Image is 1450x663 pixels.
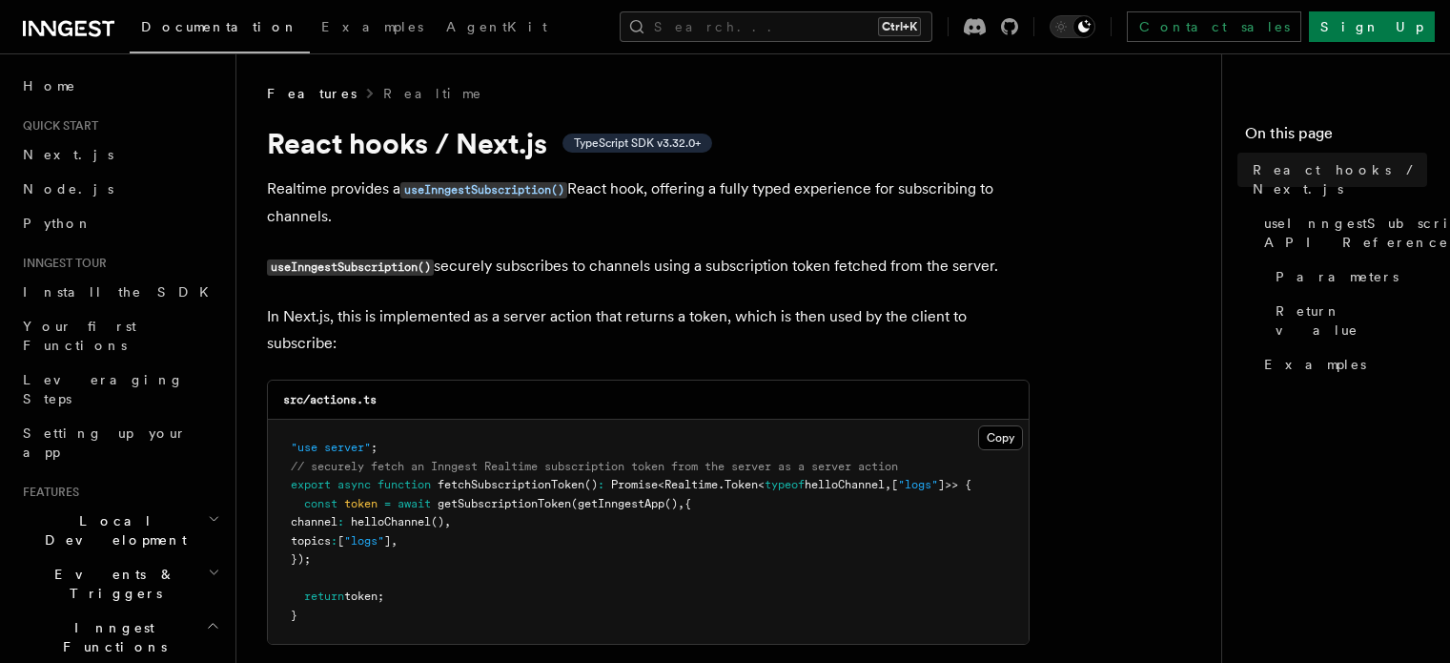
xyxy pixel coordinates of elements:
[400,182,567,198] code: useInngestSubscription()
[1256,347,1427,382] a: Examples
[23,425,187,460] span: Setting up your app
[267,176,1030,230] p: Realtime provides a React hook, offering a fully typed experience for subscribing to channels.
[15,137,224,172] a: Next.js
[664,497,678,510] span: ()
[23,216,92,231] span: Python
[1245,122,1427,153] h4: On this page
[378,478,431,491] span: function
[267,126,1030,160] h1: React hooks / Next.js
[435,6,559,52] a: AgentKit
[765,478,805,491] span: typeof
[15,118,98,134] span: Quick start
[291,609,297,622] span: }
[1245,153,1427,206] a: React hooks / Next.js
[283,393,377,406] code: src/actions.ts
[718,478,725,491] span: .
[15,363,224,416] a: Leveraging Steps
[400,179,567,197] a: useInngestSubscription()
[337,534,344,548] span: [
[337,515,344,528] span: :
[291,534,331,548] span: topics
[23,372,184,406] span: Leveraging Steps
[291,552,311,566] span: });
[805,478,885,491] span: helloChannel
[15,618,206,656] span: Inngest Functions
[438,478,584,491] span: fetchSubscriptionToken
[578,497,664,510] span: getInngestApp
[337,478,371,491] span: async
[1264,355,1366,374] span: Examples
[15,206,224,240] a: Python
[1127,11,1301,42] a: Contact sales
[384,497,391,510] span: =
[291,460,898,473] span: // securely fetch an Inngest Realtime subscription token from the server as a server action
[23,147,113,162] span: Next.js
[15,69,224,103] a: Home
[446,19,547,34] span: AgentKit
[1050,15,1095,38] button: Toggle dark mode
[321,19,423,34] span: Examples
[15,309,224,363] a: Your first Functions
[15,172,224,206] a: Node.js
[684,497,691,510] span: {
[15,416,224,469] a: Setting up your app
[15,256,107,271] span: Inngest tour
[15,511,208,549] span: Local Development
[344,590,384,603] span: token;
[267,303,1030,357] p: In Next.js, this is implemented as a server action that returns a token, which is then used by th...
[15,485,79,500] span: Features
[23,319,136,353] span: Your first Functions
[141,19,298,34] span: Documentation
[1268,294,1427,347] a: Return value
[571,497,578,510] span: (
[611,478,658,491] span: Promise
[291,441,371,454] span: "use server"
[758,478,765,491] span: <
[391,534,398,548] span: ,
[885,478,891,491] span: ,
[267,84,357,103] span: Features
[267,259,434,276] code: useInngestSubscription()
[23,76,76,95] span: Home
[938,478,971,491] span: ]>> {
[15,565,208,603] span: Events & Triggers
[891,478,898,491] span: [
[598,478,604,491] span: :
[267,253,1030,280] p: securely subscribes to channels using a subscription token fetched from the server.
[1253,160,1427,198] span: React hooks / Next.js
[383,84,483,103] a: Realtime
[725,478,758,491] span: Token
[658,478,664,491] span: <
[1268,259,1427,294] a: Parameters
[898,478,938,491] span: "logs"
[444,515,451,528] span: ,
[1276,267,1399,286] span: Parameters
[371,441,378,454] span: ;
[978,425,1023,450] button: Copy
[310,6,435,52] a: Examples
[384,534,391,548] span: ]
[130,6,310,53] a: Documentation
[438,497,571,510] span: getSubscriptionToken
[344,534,384,548] span: "logs"
[344,497,378,510] span: token
[664,478,718,491] span: Realtime
[331,534,337,548] span: :
[584,478,598,491] span: ()
[291,478,331,491] span: export
[23,284,220,300] span: Install the SDK
[1309,11,1435,42] a: Sign Up
[1256,206,1427,259] a: useInngestSubscription() API Reference
[1276,301,1427,340] span: Return value
[678,497,684,510] span: ,
[620,11,932,42] button: Search...Ctrl+K
[431,515,444,528] span: ()
[15,504,224,557] button: Local Development
[878,17,921,36] kbd: Ctrl+K
[23,181,113,197] span: Node.js
[351,515,431,528] span: helloChannel
[304,590,344,603] span: return
[574,135,701,151] span: TypeScript SDK v3.32.0+
[304,497,337,510] span: const
[15,275,224,309] a: Install the SDK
